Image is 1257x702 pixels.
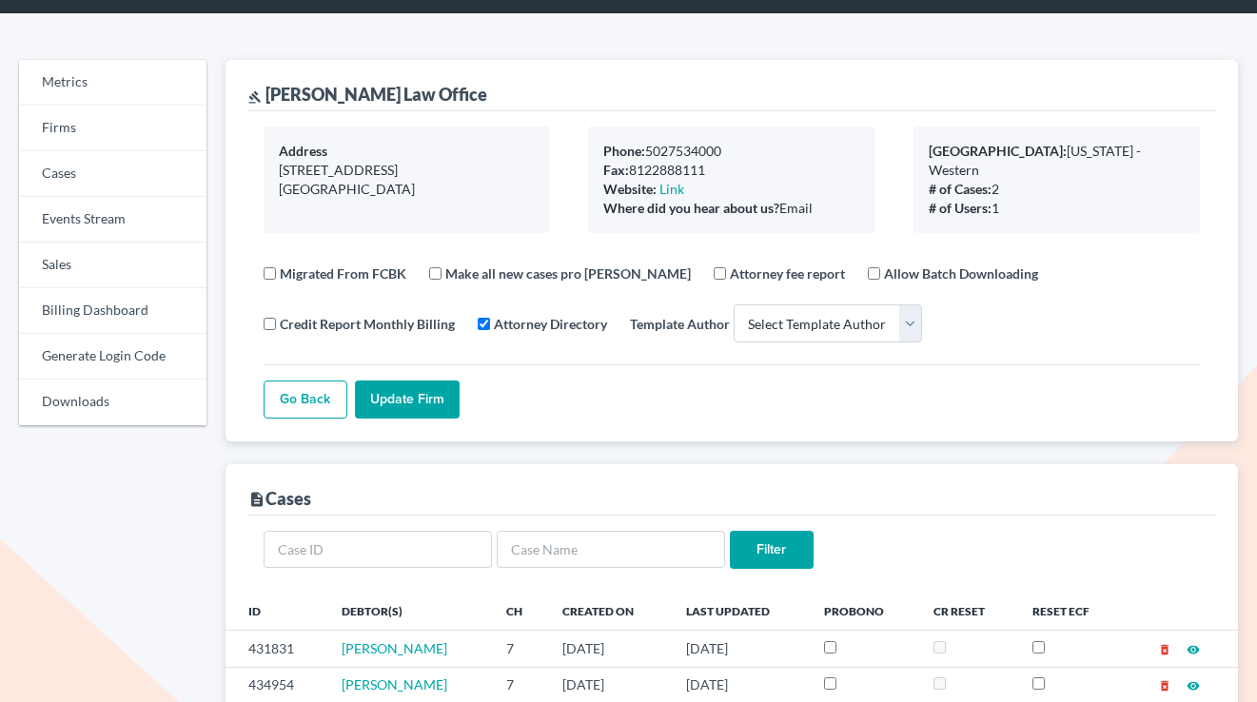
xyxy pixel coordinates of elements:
a: Firms [19,106,206,151]
label: Credit Report Monthly Billing [280,314,455,334]
td: [DATE] [671,631,809,667]
a: [PERSON_NAME] [342,676,447,692]
label: Make all new cases pro [PERSON_NAME] [445,263,691,283]
a: [PERSON_NAME] [342,640,447,656]
b: Phone: [603,143,645,159]
i: delete_forever [1158,643,1171,656]
input: Update Firm [355,380,460,419]
th: Debtor(s) [326,592,491,630]
label: Migrated From FCBK [280,263,406,283]
div: 8122888111 [603,161,859,180]
b: Website: [603,181,657,197]
label: Attorney Directory [494,314,607,334]
th: ProBono [809,592,918,630]
input: Case Name [497,531,725,569]
th: CR Reset [918,592,1017,630]
a: Link [659,181,684,197]
label: Template Author [630,314,730,334]
th: Reset ECF [1017,592,1123,630]
a: Billing Dashboard [19,288,206,334]
div: 5027534000 [603,142,859,161]
b: # of Users: [929,200,992,216]
div: 2 [929,180,1185,199]
td: [DATE] [547,631,670,667]
th: ID [226,592,326,630]
i: gavel [248,90,262,104]
i: visibility [1187,643,1200,656]
th: Created On [547,592,670,630]
label: Allow Batch Downloading [884,263,1038,283]
a: Metrics [19,60,206,106]
th: Last Updated [671,592,809,630]
div: [STREET_ADDRESS] [279,161,535,180]
div: [US_STATE] - Western [929,142,1185,180]
a: Go Back [264,380,347,419]
div: [GEOGRAPHIC_DATA] [279,180,535,199]
a: delete_forever [1158,676,1171,692]
a: visibility [1187,676,1200,692]
div: Cases [248,487,311,510]
div: Email [603,199,859,218]
i: description [248,491,265,508]
div: 1 [929,199,1185,218]
td: 7 [491,631,547,667]
i: delete_forever [1158,679,1171,692]
b: [GEOGRAPHIC_DATA]: [929,143,1067,159]
th: Ch [491,592,547,630]
b: Where did you hear about us? [603,200,779,216]
a: Generate Login Code [19,334,206,380]
a: Cases [19,151,206,197]
input: Filter [730,531,814,569]
a: delete_forever [1158,640,1171,656]
input: Case ID [264,531,492,569]
a: Events Stream [19,197,206,243]
label: Attorney fee report [730,263,845,283]
div: [PERSON_NAME] Law Office [248,83,487,106]
td: 431831 [226,631,326,667]
b: # of Cases: [929,181,992,197]
a: visibility [1187,640,1200,656]
b: Fax: [603,162,629,178]
a: Sales [19,243,206,288]
a: Downloads [19,380,206,425]
i: visibility [1187,679,1200,692]
b: Address [279,143,327,159]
